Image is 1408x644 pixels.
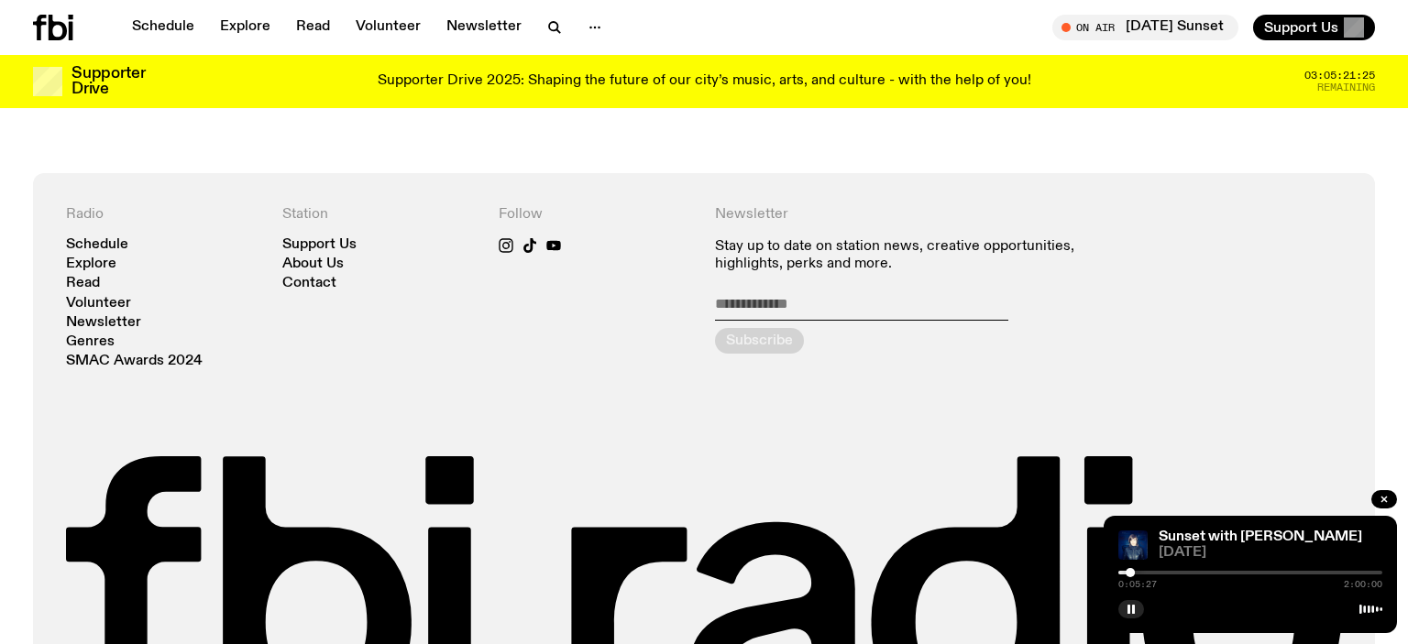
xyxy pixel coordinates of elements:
h4: Radio [66,206,260,224]
a: Read [66,277,100,290]
a: SMAC Awards 2024 [66,355,203,368]
span: Support Us [1264,19,1338,36]
button: Subscribe [715,328,804,354]
a: Support Us [282,238,357,252]
button: On Air[DATE] Sunset [1052,15,1238,40]
a: Volunteer [345,15,432,40]
span: [DATE] [1159,546,1382,560]
span: 03:05:21:25 [1304,71,1375,81]
a: Schedule [66,238,128,252]
a: Newsletter [66,316,141,330]
a: Explore [209,15,281,40]
h4: Newsletter [715,206,1126,224]
a: Explore [66,257,116,271]
a: Volunteer [66,297,131,311]
a: Schedule [121,15,205,40]
a: Genres [66,335,115,349]
a: Read [285,15,341,40]
a: Sunset with [PERSON_NAME] [1159,529,1362,544]
p: Stay up to date on station news, creative opportunities, highlights, perks and more. [715,238,1126,273]
span: 2:00:00 [1344,580,1382,589]
a: Newsletter [435,15,533,40]
a: About Us [282,257,344,271]
span: 0:05:27 [1118,580,1157,589]
a: Contact [282,277,336,290]
button: Support Us [1253,15,1375,40]
span: Remaining [1317,82,1375,93]
h4: Follow [499,206,693,224]
h4: Station [282,206,477,224]
h3: Supporter Drive [71,66,145,97]
p: Supporter Drive 2025: Shaping the future of our city’s music, arts, and culture - with the help o... [378,73,1031,90]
